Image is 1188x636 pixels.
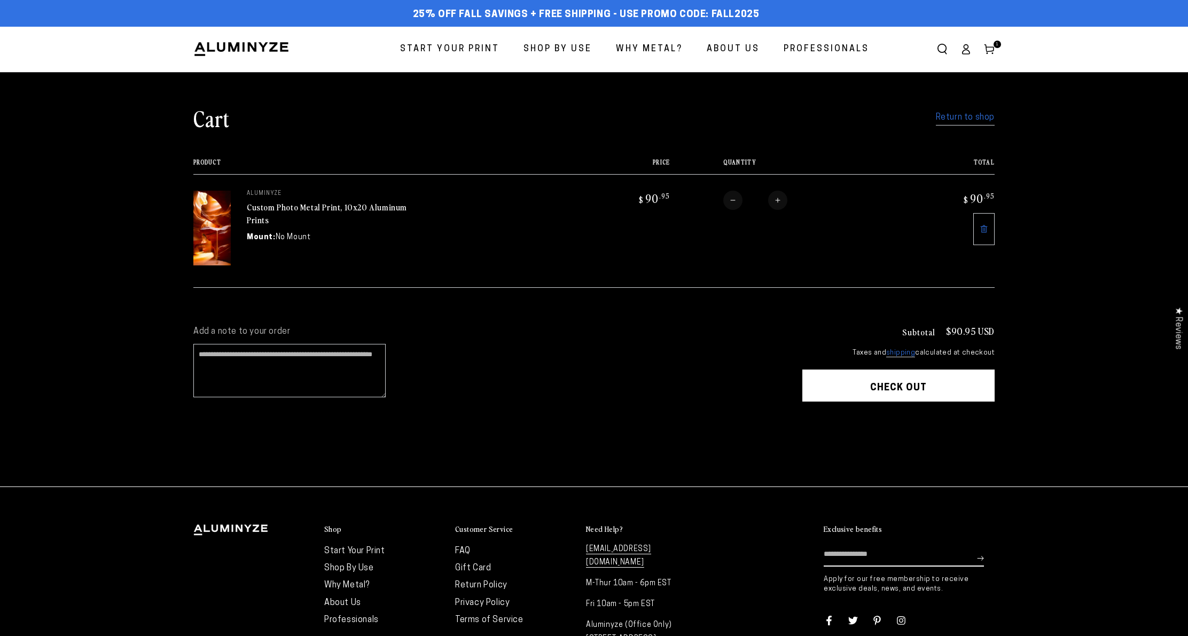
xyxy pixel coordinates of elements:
summary: Shop [324,524,444,535]
dd: No Mount [276,232,311,243]
a: Professionals [324,616,379,624]
span: 25% off FALL Savings + Free Shipping - Use Promo Code: FALL2025 [413,9,760,21]
span: Start Your Print [400,42,499,57]
button: Check out [802,370,995,402]
h3: Subtotal [902,327,935,336]
a: FAQ [455,547,471,555]
h2: Need Help? [586,524,623,534]
th: Total [900,159,995,174]
input: Quantity for Custom Photo Metal Print, 10x20 Aluminum Prints [742,191,768,210]
a: Shop By Use [515,35,600,64]
iframe: PayPal-paypal [802,422,995,446]
small: Taxes and calculated at checkout [802,348,995,358]
span: Why Metal? [616,42,683,57]
th: Quantity [670,159,900,174]
a: Start Your Print [324,547,385,555]
a: Return Policy [455,581,507,590]
summary: Exclusive benefits [824,524,995,535]
span: $ [639,194,644,205]
a: [EMAIL_ADDRESS][DOMAIN_NAME] [586,545,651,568]
a: Privacy Policy [455,599,510,607]
button: Subscribe [977,543,984,575]
a: Return to shop [936,110,995,125]
p: Apply for our free membership to receive exclusive deals, news, and events. [824,575,995,594]
a: Gift Card [455,564,491,572]
a: Remove 10"x20" Rectangle White Glossy Aluminyzed Photo [973,213,995,245]
summary: Customer Service [455,524,575,535]
span: 1 [996,41,999,48]
h2: Shop [324,524,342,534]
img: Aluminyze [193,41,290,57]
h1: Cart [193,104,230,132]
a: About Us [324,599,361,607]
a: shipping [886,349,915,357]
a: Custom Photo Metal Print, 10x20 Aluminum Prints [247,201,407,226]
summary: Need Help? [586,524,706,535]
summary: Search our site [931,37,954,61]
span: About Us [707,42,760,57]
div: Click to open Judge.me floating reviews tab [1168,299,1188,358]
span: $ [964,194,968,205]
a: About Us [699,35,768,64]
th: Product [193,159,575,174]
img: 10"x20" Rectangle White Glossy Aluminyzed Photo [193,191,231,265]
p: Fri 10am - 5pm EST [586,598,706,611]
a: Start Your Print [392,35,507,64]
span: Shop By Use [523,42,592,57]
sup: .95 [984,191,995,200]
h2: Customer Service [455,524,513,534]
a: Why Metal? [324,581,370,590]
p: $90.95 USD [946,326,995,336]
p: aluminyze [247,191,407,197]
a: Shop By Use [324,564,374,572]
a: Terms of Service [455,616,523,624]
p: M-Thur 10am - 6pm EST [586,577,706,590]
span: Professionals [784,42,869,57]
bdi: 90 [637,191,670,206]
a: Why Metal? [608,35,691,64]
label: Add a note to your order [193,326,781,337]
bdi: 90 [962,191,995,206]
sup: .95 [659,191,670,200]
dt: Mount: [247,232,276,243]
a: Professionals [776,35,877,64]
h2: Exclusive benefits [824,524,882,534]
th: Price [575,159,670,174]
